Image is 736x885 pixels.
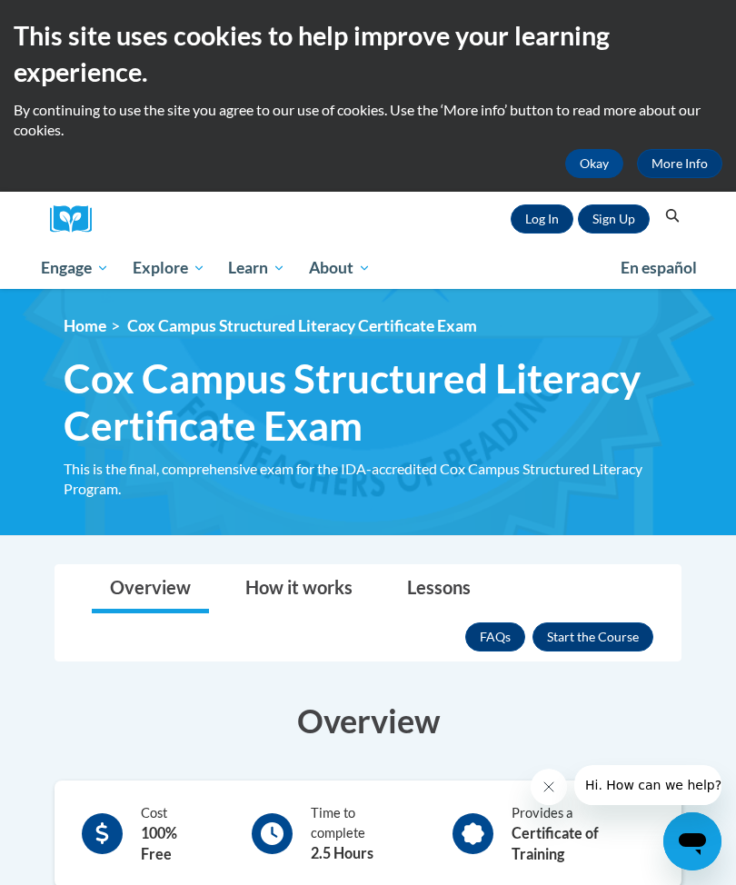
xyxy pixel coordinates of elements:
span: Cox Campus Structured Literacy Certificate Exam [64,354,691,451]
div: Cost [141,803,211,865]
h2: This site uses cookies to help improve your learning experience. [14,17,722,91]
span: Engage [41,257,109,279]
a: Lessons [389,565,489,613]
div: Provides a [512,803,654,865]
h3: Overview [55,698,681,743]
span: Cox Campus Structured Literacy Certificate Exam [127,316,477,335]
a: Home [64,316,106,335]
iframe: Close message [531,769,567,805]
a: Explore [121,247,217,289]
a: Learn [216,247,297,289]
a: Engage [29,247,121,289]
a: Cox Campus [50,205,104,234]
a: Overview [92,565,209,613]
iframe: Message from company [574,765,721,805]
b: 100% Free [141,824,177,862]
span: About [309,257,371,279]
a: How it works [227,565,371,613]
iframe: Button to launch messaging window [663,812,721,870]
div: Time to complete [311,803,413,864]
p: By continuing to use the site you agree to our use of cookies. Use the ‘More info’ button to read... [14,100,722,140]
span: Explore [133,257,205,279]
a: About [297,247,383,289]
span: Learn [228,257,285,279]
div: This is the final, comprehensive exam for the IDA-accredited Cox Campus Structured Literacy Program. [64,459,691,499]
b: Certificate of Training [512,824,599,862]
button: Search [659,205,686,227]
a: Log In [511,204,573,234]
a: FAQs [465,622,525,651]
b: 2.5 Hours [311,844,373,861]
button: Enroll [532,622,653,651]
a: Register [578,204,650,234]
div: Main menu [27,247,709,289]
button: Okay [565,149,623,178]
a: More Info [637,149,722,178]
img: Logo brand [50,205,104,234]
span: En español [621,258,697,277]
a: En español [609,249,709,287]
